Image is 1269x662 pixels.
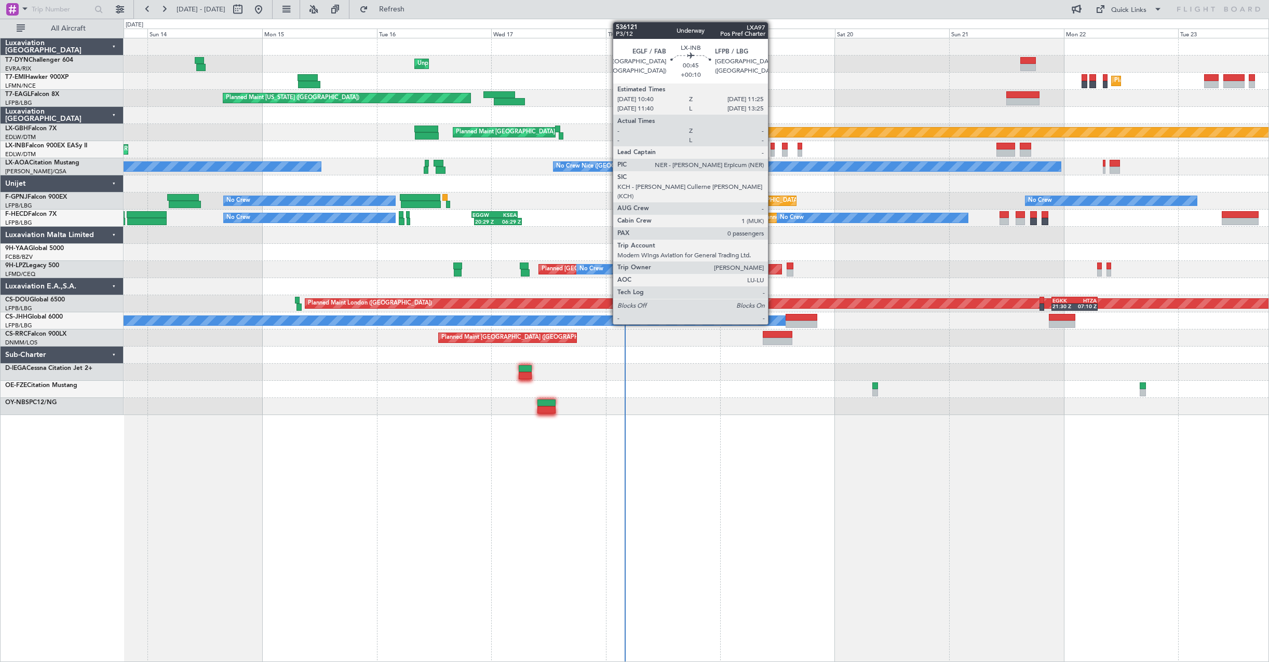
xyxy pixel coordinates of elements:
[579,261,603,277] div: No Crew
[1114,73,1213,89] div: Planned Maint [GEOGRAPHIC_DATA]
[692,193,801,209] div: AOG Maint Paris ([GEOGRAPHIC_DATA])
[5,322,32,329] a: LFPB/LBG
[5,399,57,406] a: OY-NBSPC12/NG
[720,29,835,38] div: Fri 19
[5,382,77,389] a: OE-FZECitation Mustang
[126,21,143,30] div: [DATE]
[727,218,749,225] div: -
[1075,303,1097,309] div: 07:10 Z
[5,365,26,371] span: D-IEGA
[542,261,688,277] div: Planned [GEOGRAPHIC_DATA] ([GEOGRAPHIC_DATA])
[417,56,550,72] div: Unplanned Maint [GEOGRAPHIC_DATA] (Riga Intl)
[5,57,73,63] a: T7-DYNChallenger 604
[5,65,31,73] a: EVRA/RIX
[5,91,59,98] a: T7-EAGLFalcon 8X
[5,202,32,210] a: LFPB/LBG
[32,2,91,17] input: Trip Number
[5,399,29,406] span: OY-NBS
[5,253,33,261] a: FCBB/BZV
[226,90,359,106] div: Planned Maint [US_STATE] ([GEOGRAPHIC_DATA])
[5,194,67,200] a: F-GPNJFalcon 900EX
[5,382,27,389] span: OE-FZE
[1064,29,1179,38] div: Mon 22
[5,305,32,312] a: LFPB/LBG
[5,99,32,107] a: LFPB/LBG
[5,339,37,347] a: DNMM/LOS
[5,74,25,80] span: T7-EMI
[475,218,498,225] div: 20:29 Z
[5,245,29,252] span: 9H-YAA
[5,194,28,200] span: F-GPNJ
[456,125,619,140] div: Planned Maint [GEOGRAPHIC_DATA] ([GEOGRAPHIC_DATA])
[5,270,35,278] a: LFMD/CEQ
[147,29,262,38] div: Sun 14
[5,57,29,63] span: T7-DYN
[761,210,925,226] div: Planned Maint [GEOGRAPHIC_DATA] ([GEOGRAPHIC_DATA])
[5,211,57,217] a: F-HECDFalcon 7X
[5,263,26,269] span: 9H-LPZ
[308,296,432,311] div: Planned Maint London ([GEOGRAPHIC_DATA])
[495,212,517,218] div: KSEA
[5,314,63,320] a: CS-JHHGlobal 6000
[1075,297,1097,304] div: HTZA
[370,6,414,13] span: Refresh
[5,82,36,90] a: LFMN/NCE
[5,126,57,132] a: LX-GBHFalcon 7X
[5,133,36,141] a: EDLW/DTM
[5,126,28,132] span: LX-GBH
[498,218,521,225] div: 06:29 Z
[5,245,64,252] a: 9H-YAAGlobal 5000
[1028,193,1052,209] div: No Crew
[5,168,66,175] a: [PERSON_NAME]/QSA
[1090,1,1167,18] button: Quick Links
[5,297,65,303] a: CS-DOUGlobal 6500
[835,29,950,38] div: Sat 20
[5,297,30,303] span: CS-DOU
[780,210,804,226] div: No Crew
[226,193,250,209] div: No Crew
[5,219,32,227] a: LFPB/LBG
[441,330,605,346] div: Planned Maint [GEOGRAPHIC_DATA] ([GEOGRAPHIC_DATA])
[5,74,69,80] a: T7-EMIHawker 900XP
[5,160,79,166] a: LX-AOACitation Mustang
[377,29,492,38] div: Tue 16
[1111,5,1146,16] div: Quick Links
[226,210,250,226] div: No Crew
[606,29,721,38] div: Thu 18
[262,29,377,38] div: Mon 15
[355,1,417,18] button: Refresh
[632,125,697,140] div: Planned Maint Nurnberg
[177,5,225,14] span: [DATE] - [DATE]
[5,365,92,371] a: D-IEGACessna Citation Jet 2+
[5,263,59,269] a: 9H-LPZLegacy 500
[705,218,727,225] div: -
[949,29,1064,38] div: Sun 21
[473,212,494,218] div: EGGW
[556,159,658,174] div: No Crew Nice ([GEOGRAPHIC_DATA])
[5,160,29,166] span: LX-AOA
[5,331,66,337] a: CS-RRCFalcon 900LX
[1052,303,1075,309] div: 21:30 Z
[727,212,749,218] div: LFPB
[11,20,113,37] button: All Aircraft
[5,314,28,320] span: CS-JHH
[5,91,31,98] span: T7-EAGL
[491,29,606,38] div: Wed 17
[5,211,28,217] span: F-HECD
[5,143,87,149] a: LX-INBFalcon 900EX EASy II
[705,212,727,218] div: KSEA
[5,143,25,149] span: LX-INB
[5,150,36,158] a: EDLW/DTM
[1052,297,1075,304] div: EGKK
[27,25,110,32] span: All Aircraft
[5,331,28,337] span: CS-RRC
